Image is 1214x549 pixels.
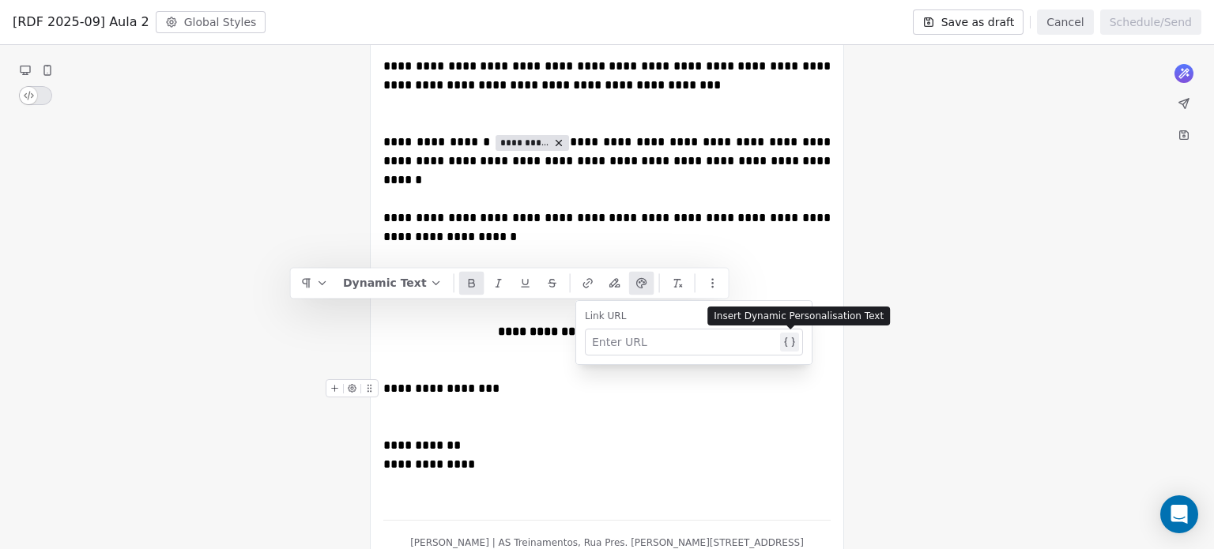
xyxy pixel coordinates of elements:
[337,271,449,295] button: Dynamic Text
[714,310,884,322] p: Insert Dynamic Personalisation Text
[1100,9,1201,35] button: Schedule/Send
[585,310,803,322] div: Link URL
[913,9,1024,35] button: Save as draft
[156,11,266,33] button: Global Styles
[1037,9,1093,35] button: Cancel
[13,13,149,32] span: [RDF 2025-09] Aula 2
